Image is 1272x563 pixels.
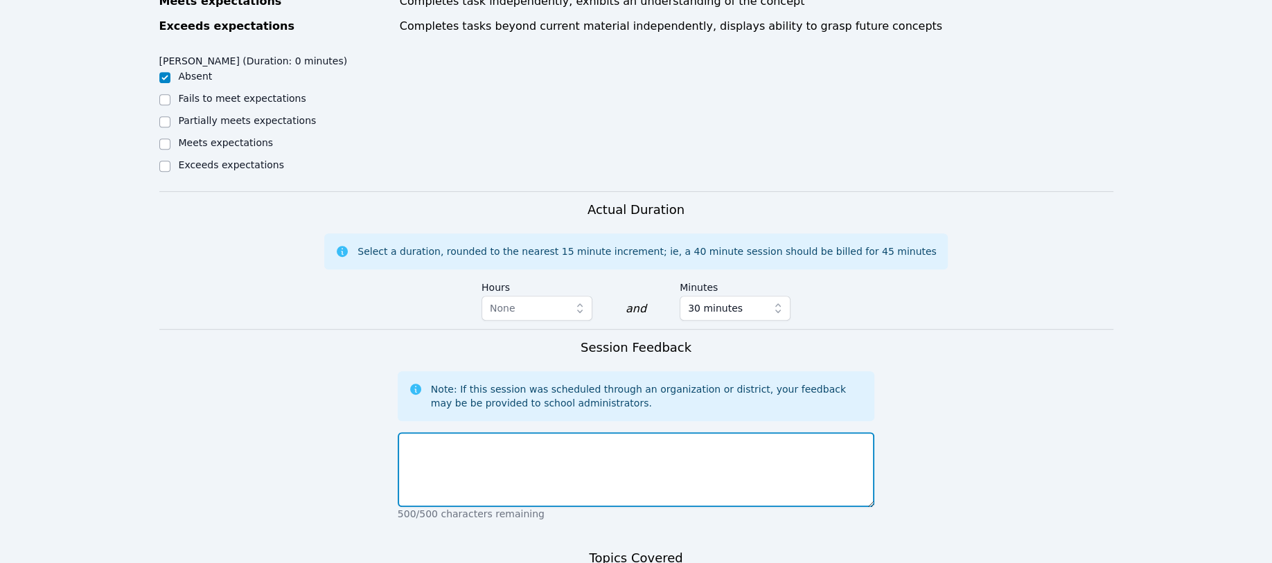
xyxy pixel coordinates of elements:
label: Fails to meet expectations [179,93,306,104]
div: and [626,301,646,317]
div: Completes tasks beyond current material independently, displays ability to grasp future concepts [400,18,1113,35]
div: Note: If this session was scheduled through an organization or district, your feedback may be be ... [431,382,864,410]
label: Absent [179,71,213,82]
div: Select a duration, rounded to the nearest 15 minute increment; ie, a 40 minute session should be ... [357,244,936,258]
div: Exceeds expectations [159,18,391,35]
label: Meets expectations [179,137,274,148]
label: Exceeds expectations [179,159,284,170]
label: Hours [482,275,592,296]
p: 500/500 characters remaining [398,507,875,521]
label: Partially meets expectations [179,115,317,126]
button: 30 minutes [680,296,790,321]
button: None [482,296,592,321]
label: Minutes [680,275,790,296]
h3: Actual Duration [588,200,684,220]
h3: Session Feedback [581,338,691,357]
legend: [PERSON_NAME] (Duration: 0 minutes) [159,48,348,69]
span: 30 minutes [688,300,743,316]
span: None [490,303,515,314]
